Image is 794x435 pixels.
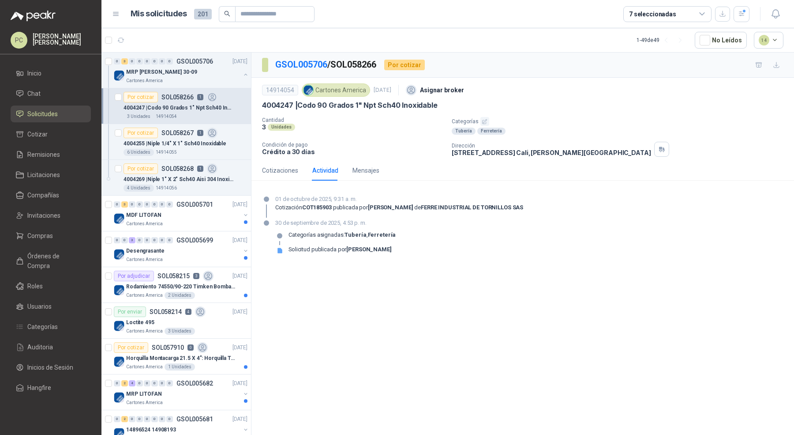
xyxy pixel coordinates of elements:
div: 0 [114,58,120,64]
div: 3 Unidades [124,113,154,120]
p: Loctite 495 [126,318,154,327]
span: Chat [27,89,41,98]
p: 14914056 [156,185,177,192]
div: 0 [151,237,158,243]
strong: COT185903 [302,204,332,211]
div: 1 Unidades [165,363,195,371]
div: 0 [136,58,143,64]
img: Company Logo [114,70,124,81]
div: 0 [151,58,158,64]
a: Roles [11,278,91,295]
div: 6 Unidades [124,149,154,156]
p: Cartones America [126,77,163,84]
p: Cartones America [126,328,163,335]
a: Chat [11,85,91,102]
p: SOL057910 [152,344,184,351]
p: GSOL005701 [176,201,213,208]
div: 0 [166,380,173,386]
a: 0 3 0 0 0 0 0 0 GSOL005701[DATE] Company LogoMDF LITOFANCartones America [114,199,249,227]
p: / SOL058266 [275,58,377,72]
a: Hangfire [11,379,91,396]
div: Cotizaciones [262,166,298,175]
a: 0 0 3 0 0 0 0 0 GSOL005699[DATE] Company LogoDesengrasanteCartones America [114,235,249,263]
div: 0 [129,416,135,422]
a: Inicios de Sesión [11,359,91,376]
div: Por cotizar [114,342,148,353]
p: 1 [197,94,203,100]
div: 2 [121,416,128,422]
div: 0 [129,201,135,208]
span: Órdenes de Compra [27,251,82,271]
div: Actividad [312,166,338,175]
a: Cotizar [11,126,91,143]
span: search [224,11,230,17]
p: SOL058214 [150,309,182,315]
div: 0 [166,237,173,243]
a: 0 2 4 0 0 0 0 0 GSOL005682[DATE] Company LogoMRP LITOFANCartones America [114,378,249,406]
a: Inicio [11,65,91,82]
p: 3 [262,123,266,131]
div: 0 [159,58,165,64]
div: 0 [151,416,158,422]
p: Horquilla Montacarga 21.5 X 4": Horquilla Telescopica Overall size 2108 x 660 x 324mm [126,354,236,363]
div: 3 [121,201,128,208]
p: MDF LITOFAN [126,211,161,219]
p: 4004269 | Niple 1" X 2" Sch40 Aisi 304 Inoxidable [124,175,233,184]
div: 0 [114,201,120,208]
a: 0 3 0 0 0 0 0 0 GSOL005706[DATE] Company LogoMRP [PERSON_NAME] 30-09Cartones America [114,56,249,84]
span: Solicitudes [27,109,58,119]
div: 14914054 [262,85,298,95]
p: Categorías asignadas: , [288,231,396,238]
div: Tubería [452,128,476,135]
p: Desengrasante [126,247,164,255]
div: Por adjudicar [114,271,154,281]
a: Auditoria [11,339,91,356]
div: 0 [159,237,165,243]
div: 0 [136,237,143,243]
p: Cantidad [262,117,445,123]
img: Company Logo [303,85,313,95]
p: SOL058268 [161,166,194,172]
div: 3 [129,237,135,243]
div: 0 [159,416,165,422]
p: [DATE] [232,379,247,388]
a: Remisiones [11,146,91,163]
p: Dirección [452,143,651,149]
p: GSOL005706 [176,58,213,64]
a: Por enviarSOL0582144[DATE] Company LogoLoctite 495Cartones America3 Unidades [101,303,251,339]
div: Unidades [268,124,295,131]
div: 0 [136,416,143,422]
div: 0 [114,380,120,386]
p: GSOL005681 [176,416,213,422]
span: Remisiones [27,150,60,159]
p: Cartones America [126,363,163,371]
div: Por cotizar [124,128,158,138]
a: Por cotizarSOL05826814004269 |Niple 1" X 2" Sch40 Aisi 304 Inoxidable4 Unidades14914056 [101,160,251,196]
div: Por cotizar [384,60,425,70]
span: Invitaciones [27,211,60,220]
img: Company Logo [114,321,124,331]
div: Ferretería [477,128,506,135]
div: 0 [151,201,158,208]
p: [DATE] [232,415,247,424]
div: 0 [159,201,165,208]
p: 14896524 14908193 [126,426,176,434]
div: 0 [144,237,150,243]
div: 0 [136,380,143,386]
img: Company Logo [114,285,124,295]
span: Compras [27,231,53,241]
p: GSOL005682 [176,380,213,386]
div: Por cotizar [124,163,158,174]
span: 201 [194,9,212,19]
div: 0 [121,237,128,243]
div: Por enviar [114,306,146,317]
a: Por cotizarSOL0579100[DATE] Company LogoHorquilla Montacarga 21.5 X 4": Horquilla Telescopica Ove... [101,339,251,374]
img: Company Logo [114,249,124,260]
span: Hangfire [27,383,51,393]
a: Solicitudes [11,106,91,122]
strong: [PERSON_NAME] [368,204,413,211]
p: [DATE] [232,200,247,209]
div: 0 [144,416,150,422]
div: PC [11,32,27,49]
p: 14914055 [156,149,177,156]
